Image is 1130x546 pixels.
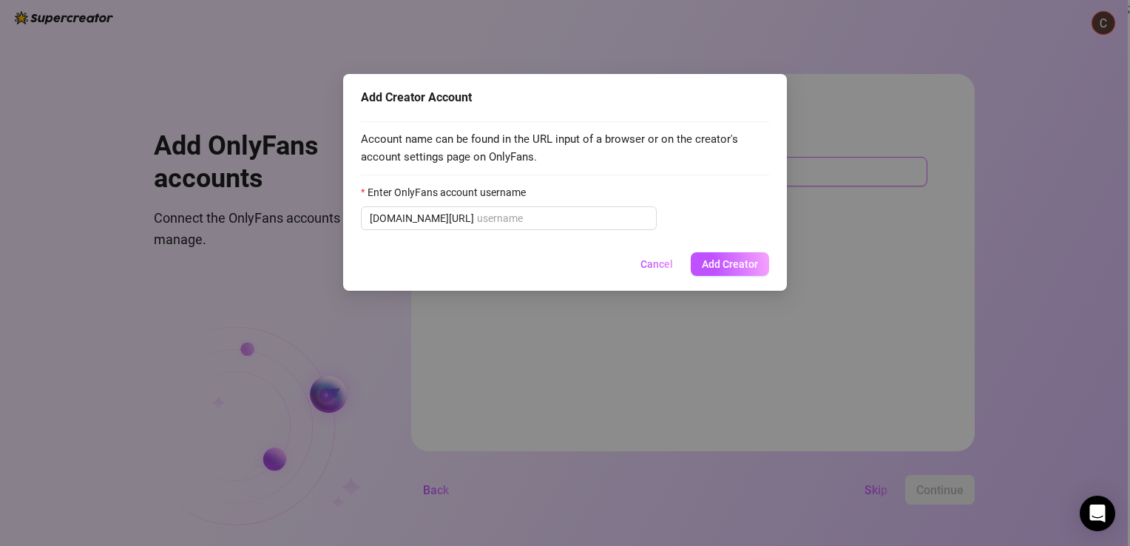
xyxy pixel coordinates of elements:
[640,258,673,270] span: Cancel
[1080,496,1115,531] div: Open Intercom Messenger
[691,252,769,276] button: Add Creator
[361,131,769,166] span: Account name can be found in the URL input of a browser or on the creator's account settings page...
[629,252,685,276] button: Cancel
[702,258,758,270] span: Add Creator
[361,89,769,107] div: Add Creator Account
[361,184,535,200] label: Enter OnlyFans account username
[477,210,648,226] input: Enter OnlyFans account username
[370,210,474,226] span: [DOMAIN_NAME][URL]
